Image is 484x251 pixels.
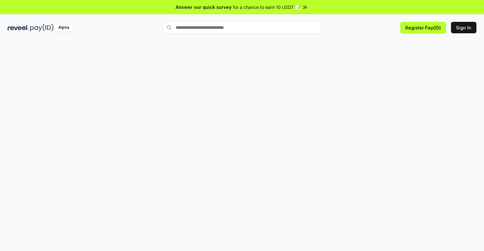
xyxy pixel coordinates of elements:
[233,4,301,10] span: for a chance to earn 10 USDT 📝
[30,24,54,32] img: pay_id
[176,4,232,10] span: Answer our quick survey
[8,24,29,32] img: reveel_dark
[55,24,73,32] div: Alpha
[400,22,446,33] button: Register Pay(ID)
[451,22,476,33] button: Sign In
